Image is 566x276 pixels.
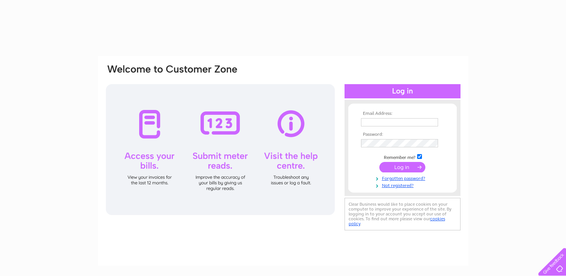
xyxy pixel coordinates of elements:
a: Not registered? [361,181,446,188]
th: Email Address: [359,111,446,116]
input: Submit [379,162,425,172]
td: Remember me? [359,153,446,160]
a: Forgotten password? [361,174,446,181]
div: Clear Business would like to place cookies on your computer to improve your experience of the sit... [345,198,461,230]
a: cookies policy [349,216,445,226]
th: Password: [359,132,446,137]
